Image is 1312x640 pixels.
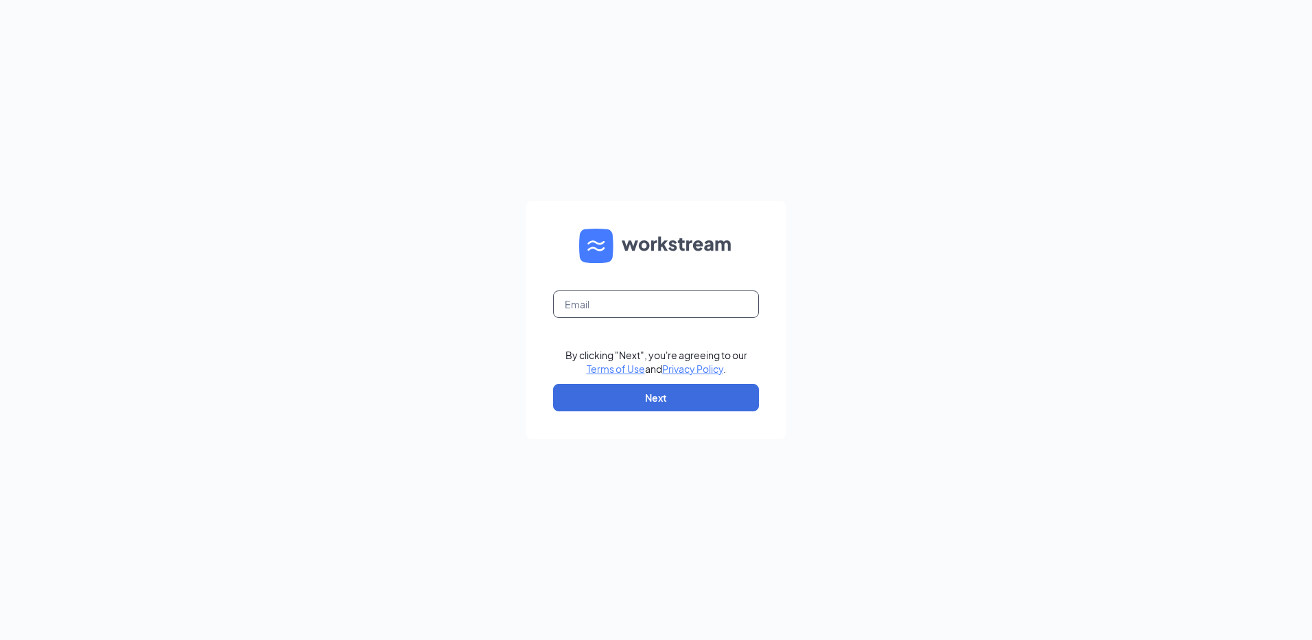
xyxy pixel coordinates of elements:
input: Email [553,290,759,318]
button: Next [553,384,759,411]
a: Privacy Policy [662,363,723,375]
div: By clicking "Next", you're agreeing to our and . [565,348,747,376]
img: WS logo and Workstream text [579,229,733,263]
a: Terms of Use [587,363,645,375]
